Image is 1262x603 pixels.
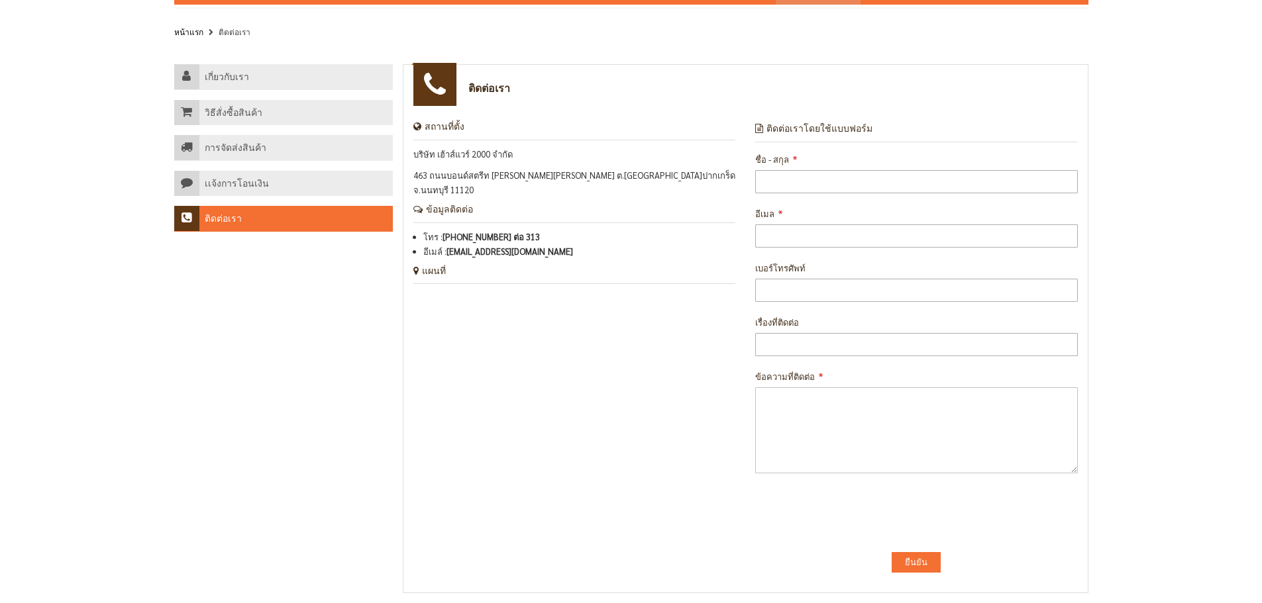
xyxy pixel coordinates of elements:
span: เรื่องที่ติดต่อ [755,316,799,328]
a: ติดต่อเรา [174,206,393,232]
span: ชื่อ - สกุล [755,154,789,165]
h4: วิธีสั่งซื้อสินค้า [205,107,262,119]
h4: การจัดส่งสินค้า [205,142,266,154]
h4: แผนที่ [413,265,736,285]
span: เบอร์โทรศัพท์ [755,262,806,273]
h1: ติดต่อเรา [468,81,510,95]
h4: สถานที่ตั้ง [413,121,736,140]
p: บริษัท เฮ้าส์แวร์ 2000 จำกัด [413,147,736,162]
button: ยืนยัน [892,552,941,573]
a: หน้าแรก [174,24,203,39]
a: เกี่ยวกับเรา [174,64,393,90]
span: ข้อความที่ติดต่อ [755,371,815,382]
span: ยืนยัน [905,556,927,569]
a: การจัดส่งสินค้า [174,135,393,161]
h4: เกี่ยวกับเรา [205,71,249,83]
h4: ติดต่อเราโดยใช้แบบฟอร์ม [755,123,1078,142]
span: อีเมล [755,208,774,219]
h4: ข้อมูลติดต่อ [413,204,736,223]
p: 463 ถนนบอนด์สตรีท [PERSON_NAME][PERSON_NAME] ต.[GEOGRAPHIC_DATA]ปากเกร็ด จ.นนทบุรี 11120 [413,168,736,197]
iframe: reCAPTCHA [755,492,910,532]
li: อีเมล์ : [423,244,736,259]
a: วิธีสั่งซื้อสินค้า [174,100,393,126]
a: [EMAIL_ADDRESS][DOMAIN_NAME] [447,246,573,257]
a: [PHONE_NUMBER] ต่อ 313 [443,231,540,242]
li: โทร : [423,230,736,244]
strong: ติดต่อเรา [219,26,250,37]
h4: เเจ้งการโอนเงิน [205,178,269,190]
h4: ติดต่อเรา [205,213,242,225]
a: เเจ้งการโอนเงิน [174,171,393,197]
